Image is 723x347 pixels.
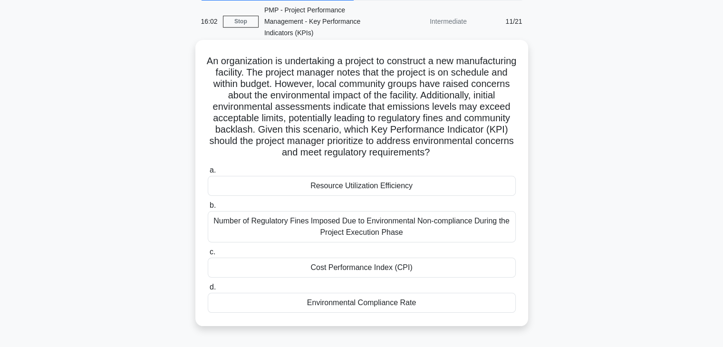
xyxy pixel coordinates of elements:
div: Resource Utilization Efficiency [208,176,516,196]
a: Stop [223,16,259,28]
span: b. [210,201,216,209]
div: Environmental Compliance Rate [208,293,516,313]
div: Intermediate [389,12,472,31]
span: c. [210,248,215,256]
span: a. [210,166,216,174]
h5: An organization is undertaking a project to construct a new manufacturing facility. The project m... [207,55,517,159]
div: 11/21 [472,12,528,31]
div: Number of Regulatory Fines Imposed Due to Environmental Non-compliance During the Project Executi... [208,211,516,242]
div: Cost Performance Index (CPI) [208,258,516,278]
span: d. [210,283,216,291]
div: PMP - Project Performance Management - Key Performance Indicators (KPIs) [259,0,389,42]
div: 16:02 [195,12,223,31]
